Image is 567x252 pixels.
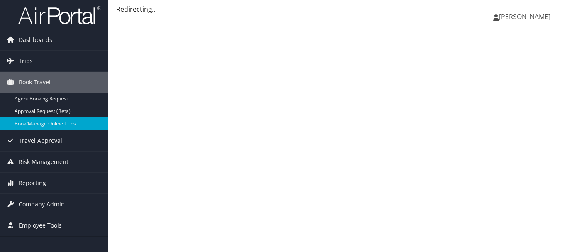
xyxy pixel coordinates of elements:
[19,29,52,50] span: Dashboards
[19,72,51,93] span: Book Travel
[499,12,550,21] span: [PERSON_NAME]
[19,152,68,172] span: Risk Management
[18,5,101,25] img: airportal-logo.png
[19,51,33,71] span: Trips
[116,4,559,14] div: Redirecting...
[493,4,559,29] a: [PERSON_NAME]
[19,194,65,215] span: Company Admin
[19,173,46,193] span: Reporting
[19,130,62,151] span: Travel Approval
[19,215,62,236] span: Employee Tools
